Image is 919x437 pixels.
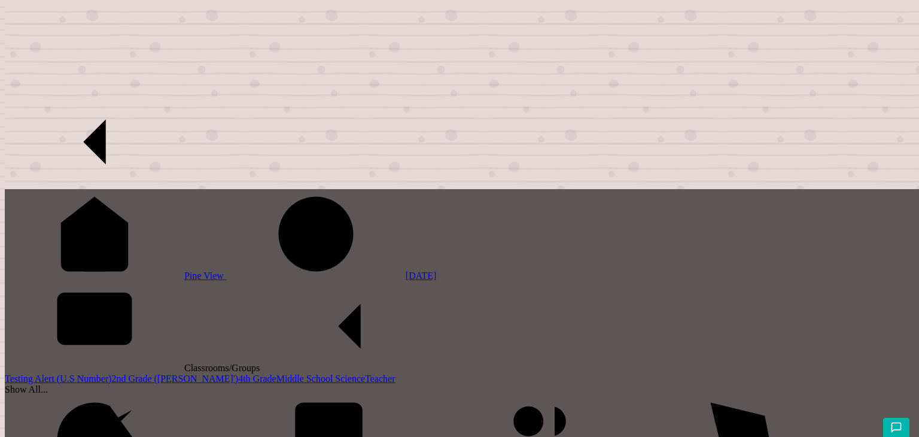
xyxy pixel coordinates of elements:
a: Middle School Science [276,374,365,384]
a: Pine View [5,271,226,281]
a: [DATE] [226,271,437,281]
a: 2nd Grade ([PERSON_NAME]') [111,374,238,384]
a: Testing Alert (U.S Number) [5,374,111,384]
span: Classrooms/Groups [184,363,439,373]
span: [DATE] [406,271,437,281]
a: 4th Grade [238,374,276,384]
span: Pine View [184,271,226,281]
a: Teacher [365,374,395,384]
div: Show All... [5,384,919,395]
